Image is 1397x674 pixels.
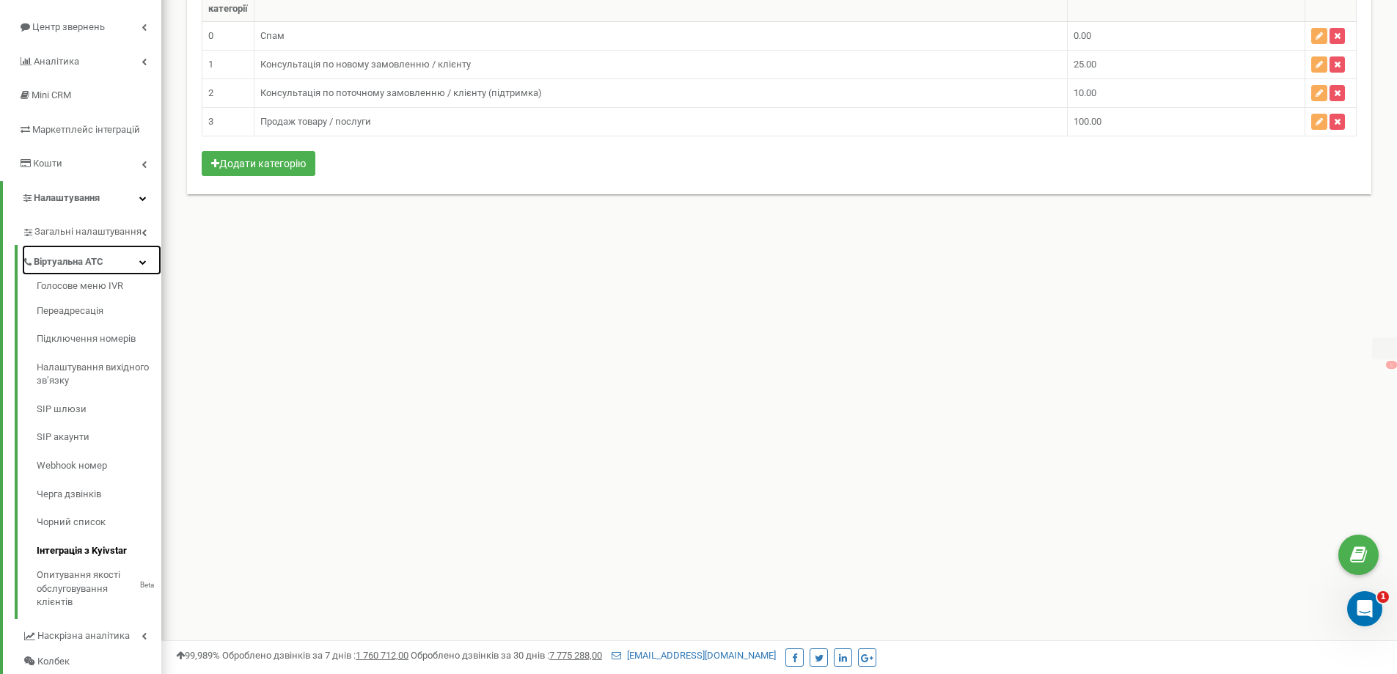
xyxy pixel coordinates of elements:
a: Інтеграція з Kyivstar [37,537,161,565]
a: SIP акаунти [37,423,161,452]
u: 7 775 288,00 [549,650,602,661]
a: Загальні налаштування [22,215,161,245]
span: Колбек [37,655,70,669]
td: 25.00 [1068,51,1305,79]
td: Спам [254,22,1068,51]
a: [EMAIL_ADDRESS][DOMAIN_NAME] [612,650,776,661]
span: Mini CRM [32,89,71,100]
u: 1 760 712,00 [356,650,408,661]
td: 0.00 [1068,22,1305,51]
iframe: Intercom live chat [1347,591,1382,626]
a: Голосове меню IVR [37,279,161,297]
span: Центр звернень [32,21,105,32]
a: Налаштування вихідного зв’язку [37,354,161,395]
span: Налаштування [34,192,100,203]
a: Опитування якості обслуговування клієнтівBeta [37,565,161,609]
span: 99,989% [176,650,220,661]
td: Продаж товару / послуги [254,108,1068,136]
span: Аналiтика [34,56,79,67]
span: Наскрізна аналітика [37,629,130,643]
span: Оброблено дзвінків за 30 днів : [411,650,602,661]
span: Оброблено дзвінків за 7 днів : [222,650,408,661]
a: Webhook номер [37,452,161,480]
td: 10.00 [1068,79,1305,108]
td: 0 [202,22,254,51]
a: Черга дзвінків [37,480,161,509]
td: 2 [202,79,254,108]
a: SIP шлюзи [37,395,161,424]
td: Консультація по поточному замовленню / клієнту (підтримка) [254,79,1068,108]
a: Налаштування [3,181,161,216]
span: 1 [1377,591,1389,603]
a: Чорний список [37,508,161,537]
a: Наскрізна аналітика [22,619,161,649]
td: Консультація по новому замовленню / клієнту [254,51,1068,79]
td: 1 [202,51,254,79]
a: Переадресація [37,297,161,326]
span: Віртуальна АТС [34,255,103,269]
button: X [1386,361,1397,369]
td: 3 [202,108,254,136]
a: Підключення номерів [37,325,161,354]
span: Маркетплейс інтеграцій [32,124,140,135]
button: Додати категорію [202,151,315,176]
span: Загальні налаштування [34,225,142,239]
a: Віртуальна АТС [22,245,161,275]
span: Кошти [33,158,62,169]
td: 100.00 [1068,108,1305,136]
